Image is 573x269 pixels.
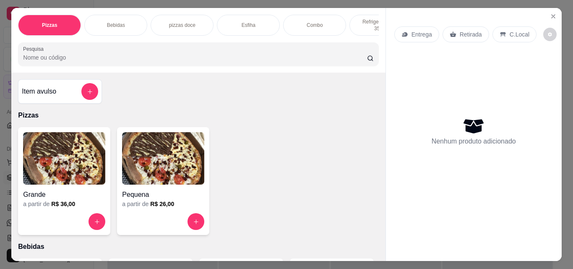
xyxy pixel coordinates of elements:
[23,53,367,62] input: Pesquisa
[23,45,47,52] label: Pesquisa
[42,22,57,29] p: Pizzas
[188,213,204,230] button: increase-product-quantity
[23,200,105,208] div: a partir de
[107,22,125,29] p: Bebidas
[51,200,75,208] h6: R$ 36,00
[23,132,105,185] img: product-image
[242,22,255,29] p: Esfiha
[122,132,204,185] img: product-image
[169,22,195,29] p: pizzas doce
[81,83,98,100] button: add-separate-item
[122,200,204,208] div: a partir de
[150,200,174,208] h6: R$ 26,00
[22,86,56,97] h4: Item avulso
[307,22,323,29] p: Combo
[23,190,105,200] h4: Grande
[357,18,405,32] p: Refrigerante lata 350ml
[412,30,432,39] p: Entrega
[510,30,529,39] p: C.Local
[122,190,204,200] h4: Pequena
[547,10,560,23] button: Close
[18,110,378,120] p: Pizzas
[18,242,378,252] p: Bebidas
[432,136,516,146] p: Nenhum produto adicionado
[543,28,557,41] button: decrease-product-quantity
[89,213,105,230] button: increase-product-quantity
[460,30,482,39] p: Retirada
